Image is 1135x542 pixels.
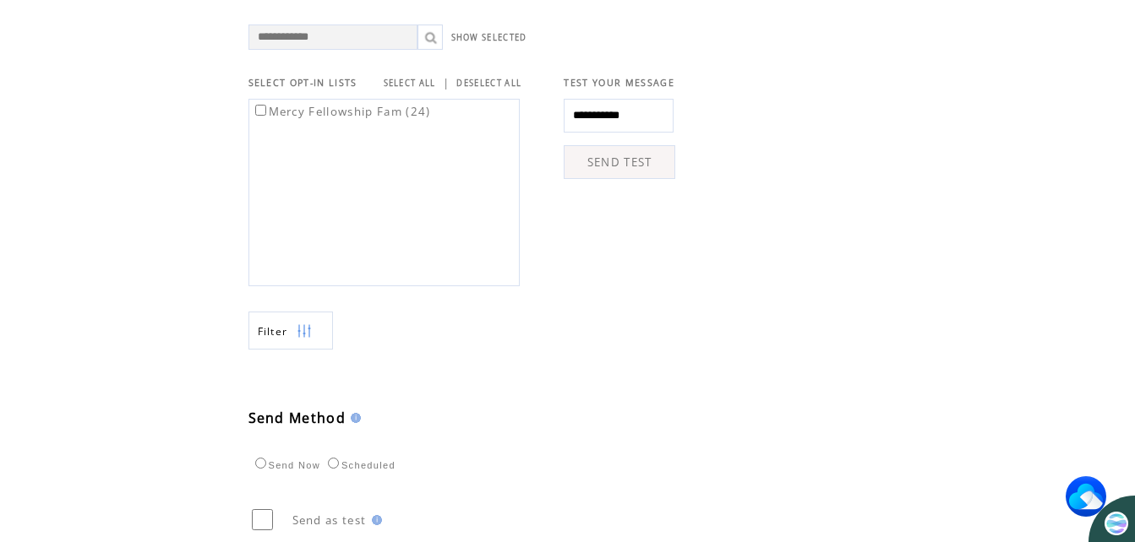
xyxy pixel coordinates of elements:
[443,75,450,90] span: |
[297,312,312,350] img: filters.png
[248,312,333,350] a: Filter
[255,105,266,116] input: Mercy Fellowship Fam (24)
[248,77,357,89] span: SELECT OPT-IN LISTS
[324,460,396,470] label: Scheduled
[292,512,367,528] span: Send as test
[328,458,339,469] input: Scheduled
[248,409,347,427] span: Send Method
[564,145,675,179] a: SEND TEST
[367,515,382,525] img: help.gif
[252,104,431,119] label: Mercy Fellowship Fam (24)
[451,32,527,43] a: SHOW SELECTED
[251,460,320,470] label: Send Now
[258,324,288,339] span: Show filters
[564,77,674,89] span: TEST YOUR MESSAGE
[346,413,361,423] img: help.gif
[456,78,521,89] a: DESELECT ALL
[255,458,266,469] input: Send Now
[384,78,436,89] a: SELECT ALL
